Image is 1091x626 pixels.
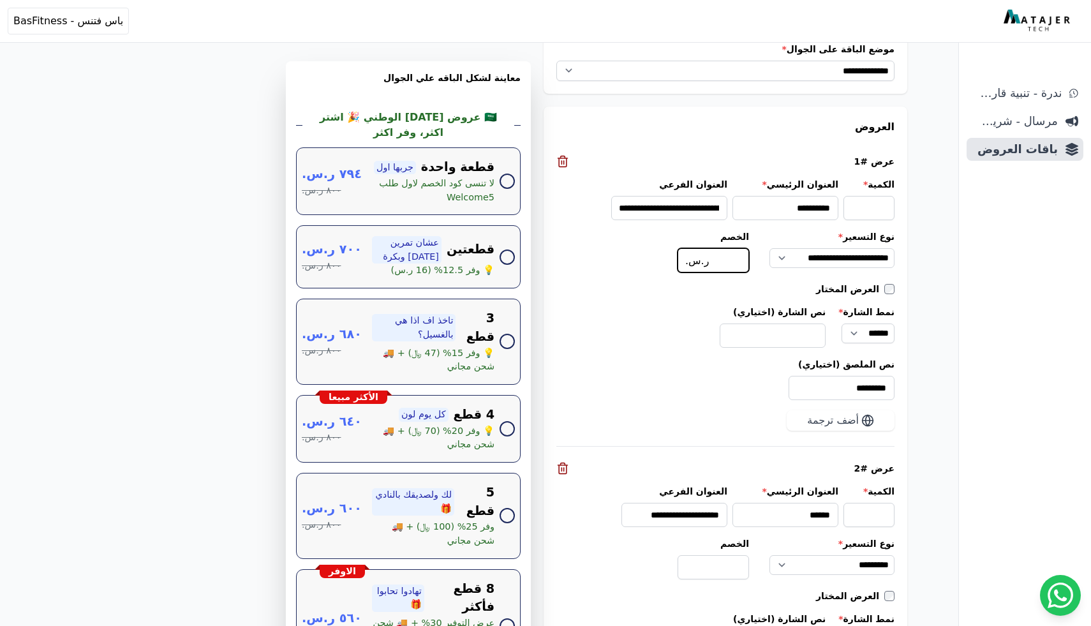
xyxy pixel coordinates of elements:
label: الخصم [678,230,749,243]
span: جربها اول [374,161,416,175]
span: تهادوا تحابوا🎁 [372,585,424,612]
img: MatajerTech Logo [1004,10,1073,33]
label: العرض المختار [816,283,884,295]
label: موضع الباقة على الجوال [556,43,894,56]
span: ٦٨٠ ر.س. [302,325,362,344]
span: 3 قطع [461,309,494,347]
span: 💡 وفر 12.5% (16 ر.س) [391,264,494,278]
label: نمط الشارة [838,306,894,318]
label: نص الشارة (اختياري) [720,613,826,625]
h2: 🇸🇦 عروض [DATE] الوطني 🎉 اشتر اكثر، وفر اكثر [308,110,510,140]
span: ٨٠٠ ر.س. [302,259,341,273]
span: ٨٠٠ ر.س. [302,431,341,445]
span: باس فتنس - BasFitness [13,13,123,29]
label: نص الملصق (اختياري) [556,358,894,371]
span: 8 قطع فأكثر [429,580,494,617]
label: العنوان الرئيسي [732,178,838,191]
span: ٧٠٠ ر.س. [302,241,362,259]
label: نص الشارة (اختياري) [720,306,826,318]
div: عرض #1 [556,155,894,168]
label: نمط الشارة [838,613,894,625]
label: الكمية [843,178,894,191]
span: لك ولصديقك بالنادي 🎁 [372,488,454,516]
h3: معاينة لشكل الباقه علي الجوال [296,71,521,100]
span: وفر 25% (100 ﷼) + 🚚 شحن مجاني [372,520,494,548]
div: الأكثر مبيعا [320,391,387,405]
span: أضف ترجمة [807,413,859,428]
span: 4 قطع [454,406,494,424]
div: الاوفر [320,565,365,579]
span: عشان تمرين [DATE] وبكرة [372,236,442,264]
label: العنوان الفرعي [611,178,727,191]
span: لا تنسى كود الخصم لاول طلب Welcome5 [372,177,494,204]
label: نوع التسعير [769,537,894,550]
span: باقات العروض [972,140,1058,158]
span: 💡 وفر 15% (47 ﷼) + 🚚 شحن مجاني [372,347,494,374]
span: ٦٤٠ ر.س. [302,413,362,431]
div: عرض #2 [556,462,894,475]
label: العنوان الرئيسي [732,485,838,498]
span: ٨٠٠ ر.س. [302,184,341,198]
span: 5 قطع [459,484,494,521]
label: العرض المختار [816,590,884,602]
span: ٨٠٠ ر.س. [302,344,341,358]
span: قطعة واحدة [421,158,494,177]
span: 💡 وفر 20% (70 ﷼) + 🚚 شحن مجاني [372,424,494,452]
label: الكمية [843,485,894,498]
span: ٦٠٠ ر.س. [302,500,362,518]
span: ٧٩٤ ر.س. [302,165,362,184]
span: تاخذ اف اذا هي بالغسيل؟ [372,314,456,341]
span: ر.س. [685,253,709,269]
span: مرسال - شريط دعاية [972,112,1058,130]
label: العنوان الفرعي [621,485,727,498]
button: باس فتنس - BasFitness [8,8,129,34]
span: كل يوم لون [399,408,449,422]
button: أضف ترجمة [787,410,894,431]
h3: العروض [556,119,894,135]
label: نوع التسعير [769,230,894,243]
span: ٨٠٠ ر.س. [302,518,341,532]
span: قطعتين [447,241,494,259]
label: الخصم [678,537,749,550]
span: ندرة - تنبية قارب علي النفاذ [972,84,1062,102]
